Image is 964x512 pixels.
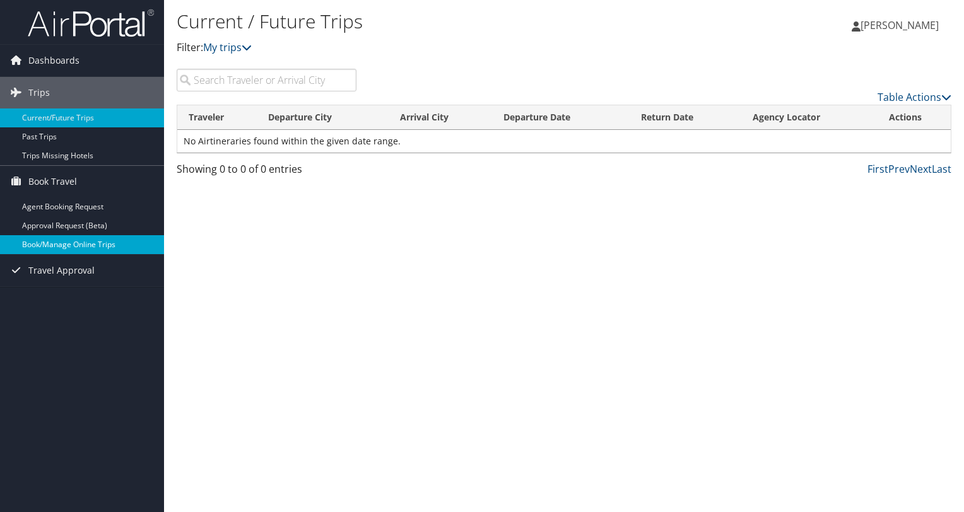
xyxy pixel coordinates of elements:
[177,161,356,183] div: Showing 0 to 0 of 0 entries
[910,162,932,176] a: Next
[28,8,154,38] img: airportal-logo.png
[177,8,693,35] h1: Current / Future Trips
[492,105,630,130] th: Departure Date: activate to sort column descending
[28,45,79,76] span: Dashboards
[177,130,951,153] td: No Airtineraries found within the given date range.
[203,40,252,54] a: My trips
[741,105,878,130] th: Agency Locator: activate to sort column ascending
[28,166,77,197] span: Book Travel
[177,105,257,130] th: Traveler: activate to sort column ascending
[852,6,951,44] a: [PERSON_NAME]
[878,90,951,104] a: Table Actions
[932,162,951,176] a: Last
[177,69,356,91] input: Search Traveler or Arrival City
[878,105,951,130] th: Actions
[28,77,50,108] span: Trips
[861,18,939,32] span: [PERSON_NAME]
[867,162,888,176] a: First
[177,40,693,56] p: Filter:
[630,105,741,130] th: Return Date: activate to sort column ascending
[888,162,910,176] a: Prev
[257,105,389,130] th: Departure City: activate to sort column ascending
[28,255,95,286] span: Travel Approval
[389,105,492,130] th: Arrival City: activate to sort column ascending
